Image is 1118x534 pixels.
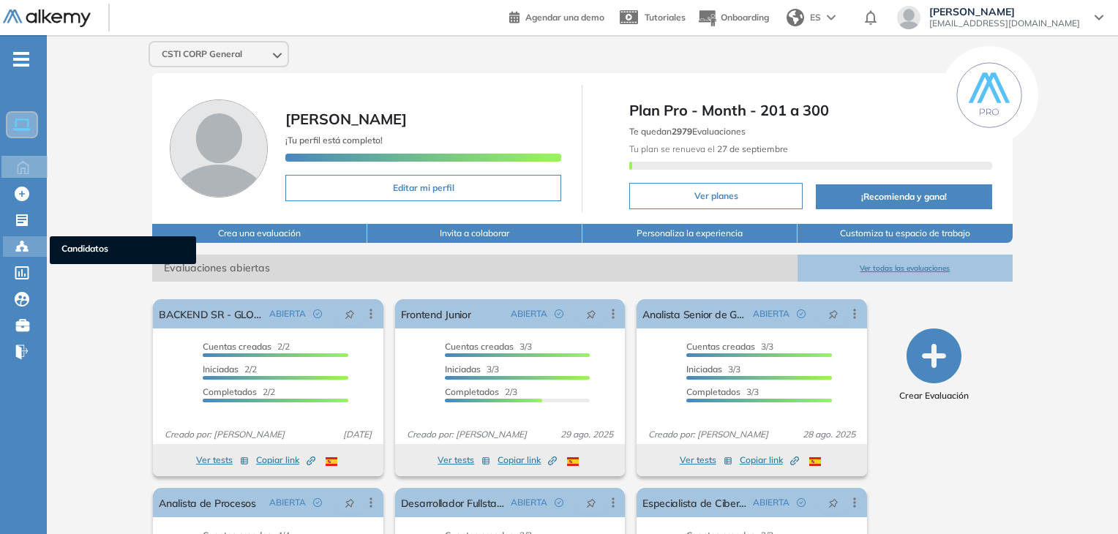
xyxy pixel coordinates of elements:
[256,451,315,469] button: Copiar link
[159,299,263,328] a: BACKEND SR - GLOBOKAS
[753,496,789,509] span: ABIERTA
[680,451,732,469] button: Ver tests
[575,302,607,326] button: pushpin
[797,498,806,507] span: check-circle
[929,6,1080,18] span: [PERSON_NAME]
[828,497,838,508] span: pushpin
[586,497,596,508] span: pushpin
[269,496,306,509] span: ABIERTA
[629,143,788,154] span: Tu plan se renueva el
[686,341,755,352] span: Cuentas creadas
[337,428,378,441] span: [DATE]
[13,58,29,61] i: -
[285,135,383,146] span: ¡Tu perfil está completo!
[334,302,366,326] button: pushpin
[809,457,821,466] img: ESP
[401,488,505,517] a: Desarrollador Fullstack (Node Js - React) AWS
[629,99,991,121] span: Plan Pro - Month - 201 a 300
[686,386,759,397] span: 3/3
[798,255,1013,282] button: Ver todas las evaluaciones
[152,255,798,282] span: Evaluaciones abiertas
[642,488,746,517] a: Especialista de Ciberseguridad
[196,451,249,469] button: Ver tests
[367,224,582,243] button: Invita a colaborar
[555,498,563,507] span: check-circle
[787,9,804,26] img: world
[445,341,532,352] span: 3/3
[162,48,242,60] span: CSTI CORP General
[203,364,257,375] span: 2/2
[203,341,290,352] span: 2/2
[525,12,604,23] span: Agendar una demo
[152,224,367,243] button: Crea una evaluación
[797,428,861,441] span: 28 ago. 2025
[567,457,579,466] img: ESP
[899,389,969,402] span: Crear Evaluación
[203,341,271,352] span: Cuentas creadas
[555,428,619,441] span: 29 ago. 2025
[313,309,322,318] span: check-circle
[511,307,547,320] span: ABIERTA
[438,451,490,469] button: Ver tests
[345,308,355,320] span: pushpin
[159,488,256,517] a: Analista de Procesos
[203,386,275,397] span: 2/2
[899,328,969,402] button: Crear Evaluación
[498,451,557,469] button: Copiar link
[740,451,799,469] button: Copiar link
[686,341,773,352] span: 3/3
[827,15,836,20] img: arrow
[445,364,481,375] span: Iniciadas
[721,12,769,23] span: Onboarding
[686,386,740,397] span: Completados
[555,309,563,318] span: check-circle
[401,299,471,328] a: Frontend Junior
[203,364,239,375] span: Iniciadas
[810,11,821,24] span: ES
[575,491,607,514] button: pushpin
[285,175,561,201] button: Editar mi perfil
[797,309,806,318] span: check-circle
[269,307,306,320] span: ABIERTA
[445,341,514,352] span: Cuentas creadas
[285,110,407,128] span: [PERSON_NAME]
[334,491,366,514] button: pushpin
[326,457,337,466] img: ESP
[672,126,692,137] b: 2979
[509,7,604,25] a: Agendar una demo
[313,498,322,507] span: check-circle
[256,454,315,467] span: Copiar link
[740,454,799,467] span: Copiar link
[629,183,803,209] button: Ver planes
[753,307,789,320] span: ABIERTA
[3,10,91,28] img: Logo
[816,184,991,209] button: ¡Recomienda y gana!
[686,364,722,375] span: Iniciadas
[798,224,1013,243] button: Customiza tu espacio de trabajo
[582,224,798,243] button: Personaliza la experiencia
[828,308,838,320] span: pushpin
[715,143,788,154] b: 27 de septiembre
[929,18,1080,29] span: [EMAIL_ADDRESS][DOMAIN_NAME]
[817,302,849,326] button: pushpin
[645,12,686,23] span: Tutoriales
[686,364,740,375] span: 3/3
[401,428,533,441] span: Creado por: [PERSON_NAME]
[445,364,499,375] span: 3/3
[586,308,596,320] span: pushpin
[445,386,517,397] span: 2/3
[511,496,547,509] span: ABIERTA
[61,242,184,258] span: Candidatos
[159,428,290,441] span: Creado por: [PERSON_NAME]
[345,497,355,508] span: pushpin
[203,386,257,397] span: Completados
[697,2,769,34] button: Onboarding
[498,454,557,467] span: Copiar link
[642,299,746,328] a: Analista Senior de Gestión de Accesos SAP
[629,126,746,137] span: Te quedan Evaluaciones
[642,428,774,441] span: Creado por: [PERSON_NAME]
[445,386,499,397] span: Completados
[170,99,268,198] img: Foto de perfil
[817,491,849,514] button: pushpin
